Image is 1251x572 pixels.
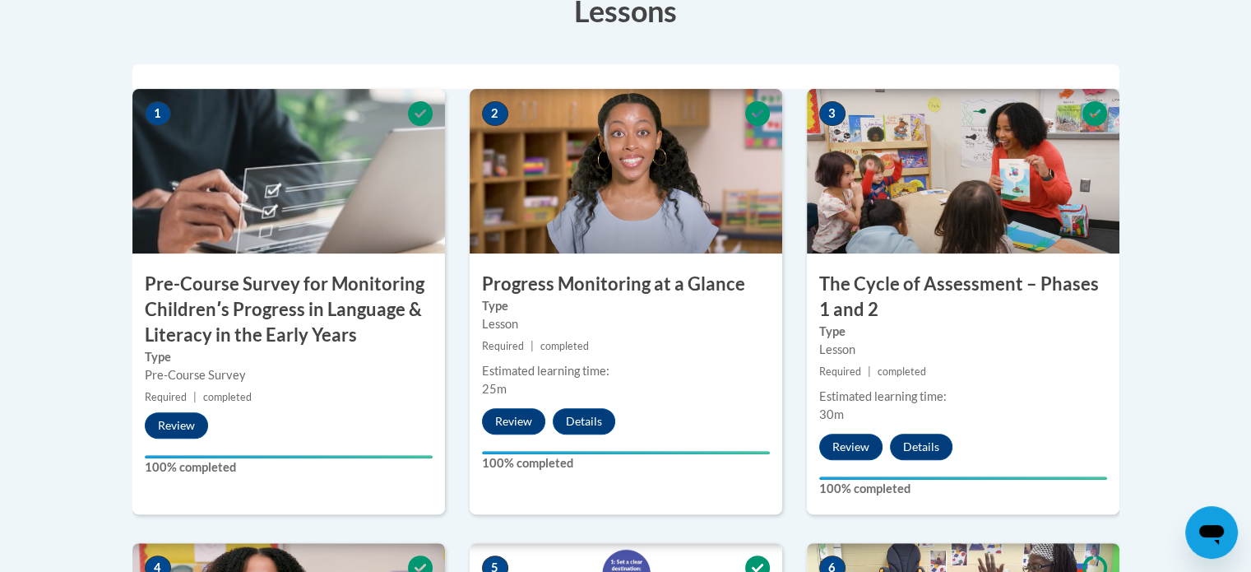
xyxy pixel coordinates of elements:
label: 100% completed [482,454,770,472]
span: completed [203,391,252,403]
div: Lesson [819,341,1107,359]
span: 25m [482,382,507,396]
button: Review [482,408,545,435]
div: Your progress [819,477,1107,480]
div: Lesson [482,315,770,333]
h3: The Cycle of Assessment – Phases 1 and 2 [807,272,1119,323]
span: | [193,391,197,403]
div: Your progress [145,455,433,458]
span: completed [540,340,589,352]
span: 30m [819,407,844,421]
span: 3 [819,101,846,126]
button: Details [890,434,952,460]
span: 1 [145,101,171,126]
img: Course Image [132,89,445,253]
div: Pre-Course Survey [145,366,433,384]
span: completed [878,365,926,378]
label: Type [482,297,770,315]
label: Type [145,348,433,366]
div: Your progress [482,451,770,454]
iframe: Button to launch messaging window [1185,506,1238,559]
span: | [531,340,534,352]
button: Details [553,408,615,435]
div: Estimated learning time: [819,388,1107,406]
img: Course Image [807,89,1119,253]
h3: Progress Monitoring at a Glance [470,272,782,297]
span: Required [145,391,187,403]
label: Type [819,323,1107,341]
span: Required [482,340,524,352]
img: Course Image [470,89,782,253]
button: Review [145,412,208,439]
button: Review [819,434,883,460]
h3: Pre-Course Survey for Monitoring Childrenʹs Progress in Language & Literacy in the Early Years [132,272,445,347]
span: | [868,365,871,378]
label: 100% completed [819,480,1107,498]
label: 100% completed [145,458,433,477]
span: Required [819,365,861,378]
span: 2 [482,101,508,126]
div: Estimated learning time: [482,362,770,380]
